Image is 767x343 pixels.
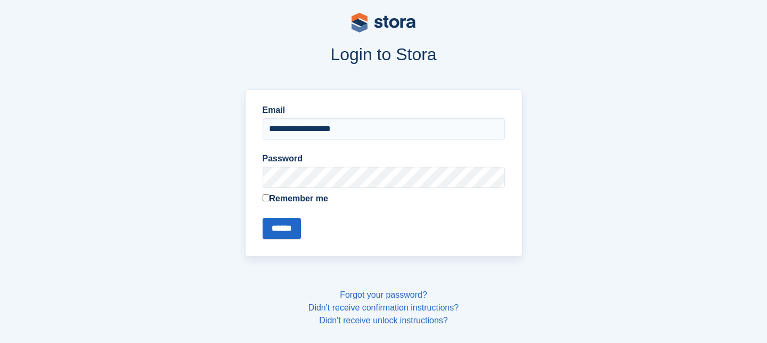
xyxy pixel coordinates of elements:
img: stora-logo-53a41332b3708ae10de48c4981b4e9114cc0af31d8433b30ea865607fb682f29.svg [352,13,415,32]
a: Didn't receive confirmation instructions? [308,303,459,312]
h1: Login to Stora [42,45,725,64]
input: Remember me [263,194,270,201]
a: Forgot your password? [340,290,427,299]
label: Remember me [263,192,505,205]
a: Didn't receive unlock instructions? [319,316,447,325]
label: Email [263,104,505,117]
label: Password [263,152,505,165]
